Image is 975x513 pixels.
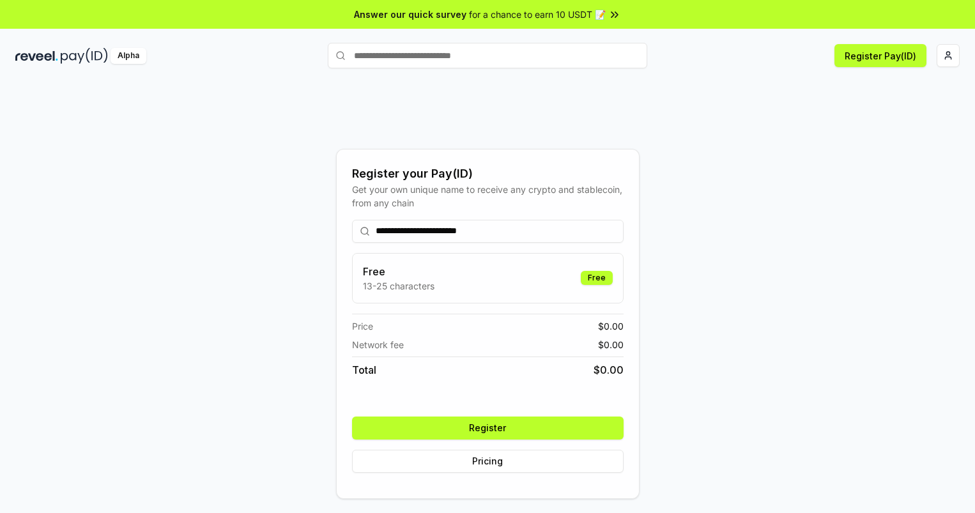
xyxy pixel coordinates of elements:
[363,279,434,293] p: 13-25 characters
[352,450,624,473] button: Pricing
[834,44,926,67] button: Register Pay(ID)
[352,338,404,351] span: Network fee
[598,338,624,351] span: $ 0.00
[594,362,624,378] span: $ 0.00
[61,48,108,64] img: pay_id
[354,8,466,21] span: Answer our quick survey
[352,319,373,333] span: Price
[352,362,376,378] span: Total
[352,183,624,210] div: Get your own unique name to receive any crypto and stablecoin, from any chain
[581,271,613,285] div: Free
[598,319,624,333] span: $ 0.00
[352,165,624,183] div: Register your Pay(ID)
[469,8,606,21] span: for a chance to earn 10 USDT 📝
[352,417,624,440] button: Register
[111,48,146,64] div: Alpha
[15,48,58,64] img: reveel_dark
[363,264,434,279] h3: Free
